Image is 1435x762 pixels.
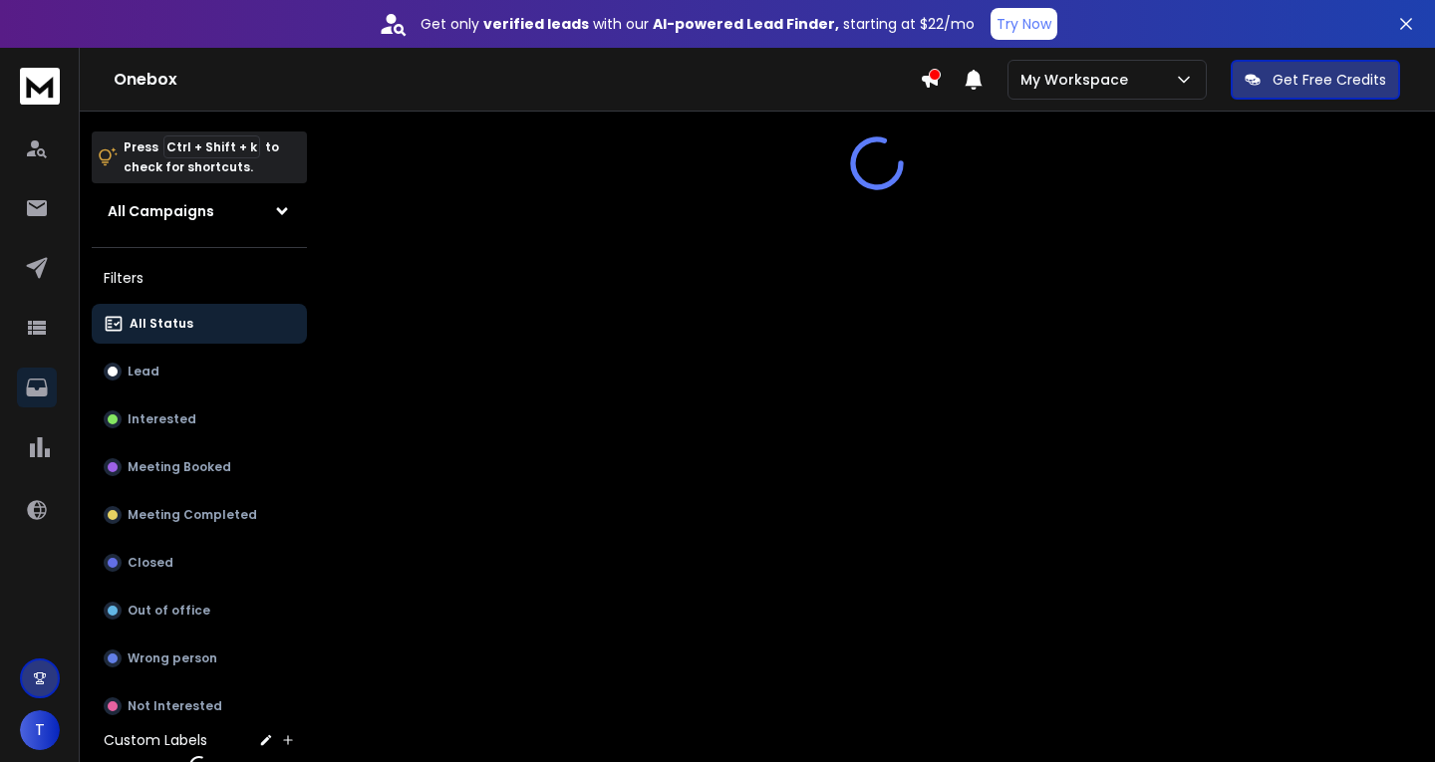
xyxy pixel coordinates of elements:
p: Get only with our starting at $22/mo [421,14,975,34]
p: Meeting Booked [128,459,231,475]
button: All Campaigns [92,191,307,231]
strong: verified leads [483,14,589,34]
h1: All Campaigns [108,201,214,221]
p: Meeting Completed [128,507,257,523]
p: Press to check for shortcuts. [124,137,279,177]
p: Lead [128,364,159,380]
button: Meeting Completed [92,495,307,535]
p: My Workspace [1020,70,1136,90]
button: Out of office [92,591,307,631]
button: Get Free Credits [1231,60,1400,100]
p: Not Interested [128,698,222,714]
h1: Onebox [114,68,920,92]
p: Wrong person [128,650,217,666]
p: All Status [130,316,193,332]
p: Interested [128,411,196,427]
button: All Status [92,304,307,344]
button: T [20,710,60,750]
p: Closed [128,555,173,571]
img: logo [20,68,60,105]
button: Lead [92,352,307,391]
strong: AI-powered Lead Finder, [653,14,839,34]
button: Not Interested [92,686,307,726]
p: Out of office [128,603,210,619]
p: Get Free Credits [1273,70,1386,90]
span: Ctrl + Shift + k [163,135,260,158]
p: Try Now [997,14,1051,34]
button: Meeting Booked [92,447,307,487]
button: Closed [92,543,307,583]
h3: Custom Labels [104,730,207,750]
h3: Filters [92,264,307,292]
button: Interested [92,399,307,439]
button: Try Now [991,8,1057,40]
button: Wrong person [92,638,307,678]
